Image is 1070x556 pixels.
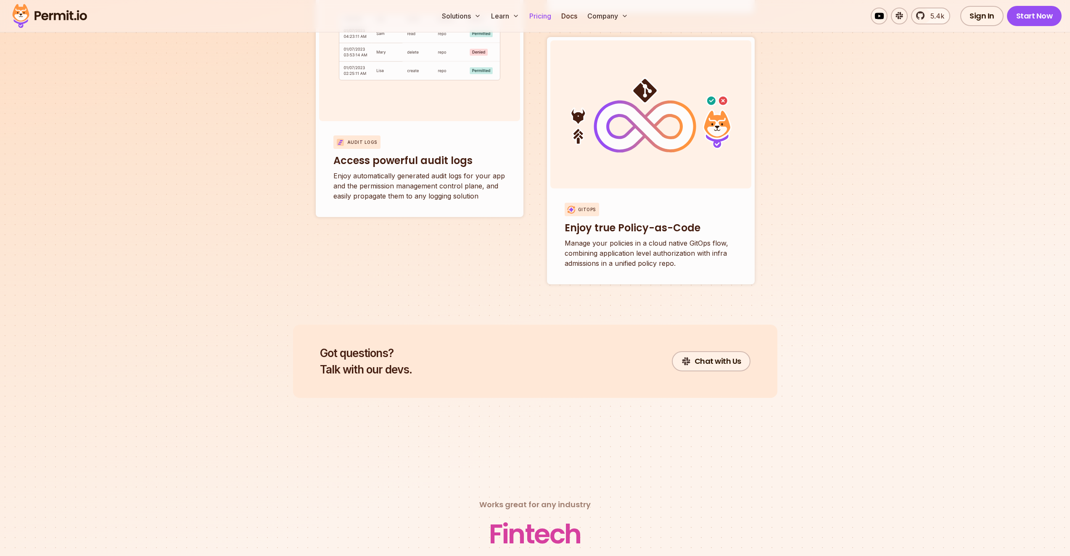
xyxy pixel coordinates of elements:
[960,6,1004,26] a: Sign In
[489,517,581,551] div: Fintech
[911,8,950,24] a: 5.4k
[578,207,596,213] p: Gitops
[479,499,591,511] h2: Works great for any industry
[526,8,555,24] a: Pricing
[1007,6,1062,26] a: Start Now
[320,345,412,378] h2: Talk with our devs.
[488,8,523,24] button: Learn
[584,8,631,24] button: Company
[558,8,581,24] a: Docs
[565,221,737,235] h3: Enjoy true Policy-as-Code
[8,2,91,30] img: Permit logo
[925,11,944,21] span: 5.4k
[439,8,484,24] button: Solutions
[672,351,750,371] a: Chat with Us
[565,238,737,268] p: Manage your policies in a cloud native GitOps flow, combining application level authorization wit...
[320,345,412,361] span: Got questions?
[347,139,377,146] p: Audit Logs
[333,154,506,167] h3: Access powerful audit logs
[547,37,755,284] a: GitopsEnjoy true Policy-as-CodeManage your policies in a cloud native GitOps flow, combining appl...
[333,171,506,201] p: Enjoy automatically generated audit logs for your app and the permission management control plane...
